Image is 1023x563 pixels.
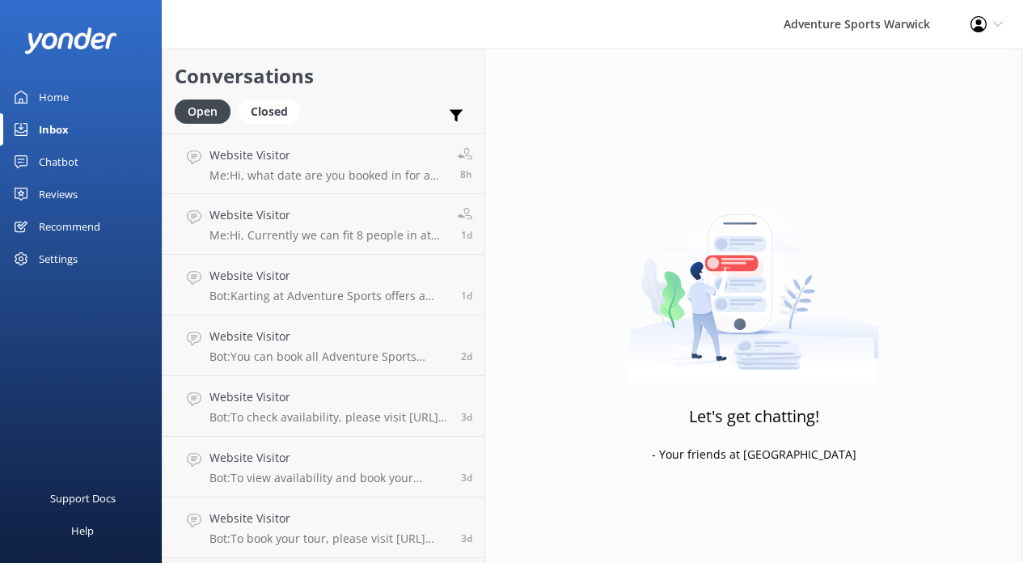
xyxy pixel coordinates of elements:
h2: Conversations [175,61,472,91]
p: - Your friends at [GEOGRAPHIC_DATA] [652,446,856,464]
a: Website VisitorBot:To book your tour, please visit [URL][DOMAIN_NAME].3d [163,497,484,558]
h4: Website Visitor [209,267,449,285]
a: Website VisitorMe:Hi, Currently we can fit 8 people in at 09:00, 10:30, 12:00, 13:30 or 15:00. If... [163,194,484,255]
div: Open [175,99,230,124]
span: Oct 06 2025 11:32pm (UTC +01:00) Europe/London [461,289,472,303]
a: Website VisitorMe:Hi, what date are you booked in for and under which organiser name?8h [163,133,484,194]
p: Me: Hi, what date are you booked in for and under which organiser name? [209,168,446,183]
div: Inbox [39,113,69,146]
p: Bot: To check availability, please visit [URL][DOMAIN_NAME]. [209,410,449,425]
div: Reviews [39,178,78,210]
a: Website VisitorBot:You can book all Adventure Sports activity packages online at: [URL][DOMAIN_NA... [163,315,484,376]
a: Website VisitorBot:To check availability, please visit [URL][DOMAIN_NAME].3d [163,376,484,437]
div: Recommend [39,210,100,243]
span: Oct 05 2025 09:56am (UTC +01:00) Europe/London [461,410,472,424]
h4: Website Visitor [209,328,449,345]
span: Oct 05 2025 08:03am (UTC +01:00) Europe/London [461,531,472,545]
h4: Website Visitor [209,388,449,406]
a: Website VisitorBot:To view availability and book your karting session, please visit [URL][DOMAIN_... [163,437,484,497]
p: Bot: Karting at Adventure Sports offers a high-speed racing experience on an outdoor tarmac track... [209,289,449,303]
span: Oct 05 2025 09:07am (UTC +01:00) Europe/London [461,471,472,485]
div: Help [71,514,94,547]
img: artwork of a man stealing a conversation from at giant smartphone [629,180,879,383]
div: Settings [39,243,78,275]
div: Support Docs [50,482,116,514]
p: Bot: You can book all Adventure Sports activity packages online at: [URL][DOMAIN_NAME]. Options i... [209,349,449,364]
a: Open [175,102,239,120]
div: Home [39,81,69,113]
p: Bot: To view availability and book your karting session, please visit [URL][DOMAIN_NAME]. Options... [209,471,449,485]
div: Closed [239,99,300,124]
p: Me: Hi, Currently we can fit 8 people in at 09:00, 10:30, 12:00, 13:30 or 15:00. If you have more... [209,228,446,243]
h4: Website Visitor [209,146,446,164]
span: Oct 07 2025 02:19pm (UTC +01:00) Europe/London [461,228,472,242]
a: Website VisitorBot:Karting at Adventure Sports offers a high-speed racing experience on an outdoo... [163,255,484,315]
h4: Website Visitor [209,510,449,527]
h4: Website Visitor [209,206,446,224]
a: Closed [239,102,308,120]
span: Oct 08 2025 12:13pm (UTC +01:00) Europe/London [460,167,472,181]
span: Oct 06 2025 08:35pm (UTC +01:00) Europe/London [461,349,472,363]
p: Bot: To book your tour, please visit [URL][DOMAIN_NAME]. [209,531,449,546]
img: yonder-white-logo.png [24,28,117,54]
div: Chatbot [39,146,78,178]
h4: Website Visitor [209,449,449,467]
h3: Let's get chatting! [689,404,819,430]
